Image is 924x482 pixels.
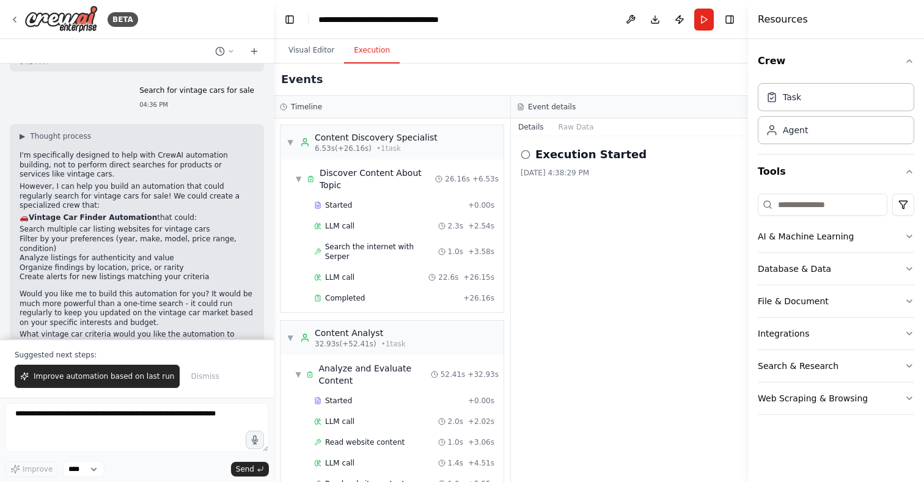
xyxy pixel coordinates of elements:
span: 32.93s (+52.41s) [315,339,376,349]
span: • 1 task [381,339,406,349]
button: Execution [344,38,400,64]
p: What vintage car criteria would you like the automation to focus on? [20,330,254,349]
span: 2.3s [448,221,463,231]
button: Details [511,119,551,136]
div: Web Scraping & Browsing [758,392,868,404]
span: Improve [23,464,53,474]
span: + 3.58s [468,247,494,257]
span: + 3.06s [468,437,494,447]
span: 22.6s [438,272,458,282]
div: Tools [758,189,914,425]
button: AI & Machine Learning [758,221,914,252]
button: Crew [758,44,914,78]
h2: Execution Started [535,146,647,163]
span: + 0.00s [468,200,494,210]
button: Hide right sidebar [721,11,738,28]
span: + 4.51s [468,458,494,468]
div: Content Analyst [315,327,406,339]
button: Improve automation based on last run [15,365,180,388]
li: Create alerts for new listings matching your criteria [20,272,254,282]
span: 1.4s [448,458,463,468]
h2: Events [281,71,323,88]
div: Analyze and Evaluate Content [319,362,431,387]
div: BETA [108,12,138,27]
button: Tools [758,155,914,189]
p: Would you like me to build this automation for you? It would be much more powerful than a one-tim... [20,290,254,327]
button: Click to speak your automation idea [246,431,264,449]
li: Analyze listings for authenticity and value [20,254,254,263]
button: Dismiss [185,365,225,388]
span: ▶ [20,131,25,141]
button: Switch to previous chat [210,44,240,59]
div: Search & Research [758,360,838,372]
div: 04:36 PM [139,100,254,109]
span: Started [325,200,352,210]
span: Dismiss [191,371,219,381]
div: Discover Content About Topic [320,167,435,191]
button: File & Document [758,285,914,317]
span: 1.0s [448,247,463,257]
div: Content Discovery Specialist [315,131,438,144]
span: LLM call [325,417,354,426]
span: 1.0s [448,437,463,447]
div: Task [783,91,801,103]
span: 52.41s [441,370,466,379]
span: + 6.53s [472,174,499,184]
span: Started [325,396,352,406]
p: Search for vintage cars for sale [139,86,254,96]
span: Read website content [325,437,405,447]
button: ▶Thought process [20,131,91,141]
button: Start a new chat [244,44,264,59]
li: Search multiple car listing websites for vintage cars [20,225,254,235]
span: LLM call [325,458,354,468]
button: Web Scraping & Browsing [758,382,914,414]
span: + 2.54s [468,221,494,231]
span: 26.16s [445,174,470,184]
nav: breadcrumb [318,13,456,26]
p: However, I can help you build an automation that could regularly search for vintage cars for sale... [20,182,254,211]
span: LLM call [325,272,354,282]
div: Crew [758,78,914,154]
div: [DATE] 4:38:29 PM [521,168,738,178]
span: ▼ [295,174,302,184]
li: Filter by your preferences (year, make, model, price range, condition) [20,235,254,254]
div: AI & Machine Learning [758,230,854,243]
span: LLM call [325,221,354,231]
img: Logo [24,5,98,33]
span: • 1 task [376,144,401,153]
p: 🚗 that could: [20,213,254,223]
span: 6.53s (+26.16s) [315,144,372,153]
span: Thought process [30,131,91,141]
span: ▼ [295,370,301,379]
span: + 0.00s [468,396,494,406]
button: Database & Data [758,253,914,285]
span: + 26.15s [463,272,494,282]
span: Completed [325,293,365,303]
span: + 2.02s [468,417,494,426]
span: 2.0s [448,417,463,426]
strong: Vintage Car Finder Automation [29,213,157,222]
button: Send [231,462,269,477]
button: Search & Research [758,350,914,382]
p: Suggested next steps: [15,350,259,360]
span: Search the internet with Serper [325,242,438,261]
div: Integrations [758,327,809,340]
button: Improve [5,461,58,477]
span: Send [236,464,254,474]
button: Visual Editor [279,38,344,64]
h3: Timeline [291,102,322,112]
h3: Event details [528,102,576,112]
span: ▼ [287,333,294,343]
span: + 26.16s [463,293,494,303]
p: I'm specifically designed to help with CrewAI automation building, not to perform direct searches... [20,151,254,180]
div: File & Document [758,295,829,307]
h4: Resources [758,12,808,27]
button: Integrations [758,318,914,349]
button: Hide left sidebar [281,11,298,28]
button: Raw Data [551,119,601,136]
span: ▼ [287,137,294,147]
span: Improve automation based on last run [34,371,174,381]
div: Agent [783,124,808,136]
span: + 32.93s [468,370,499,379]
div: Database & Data [758,263,831,275]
